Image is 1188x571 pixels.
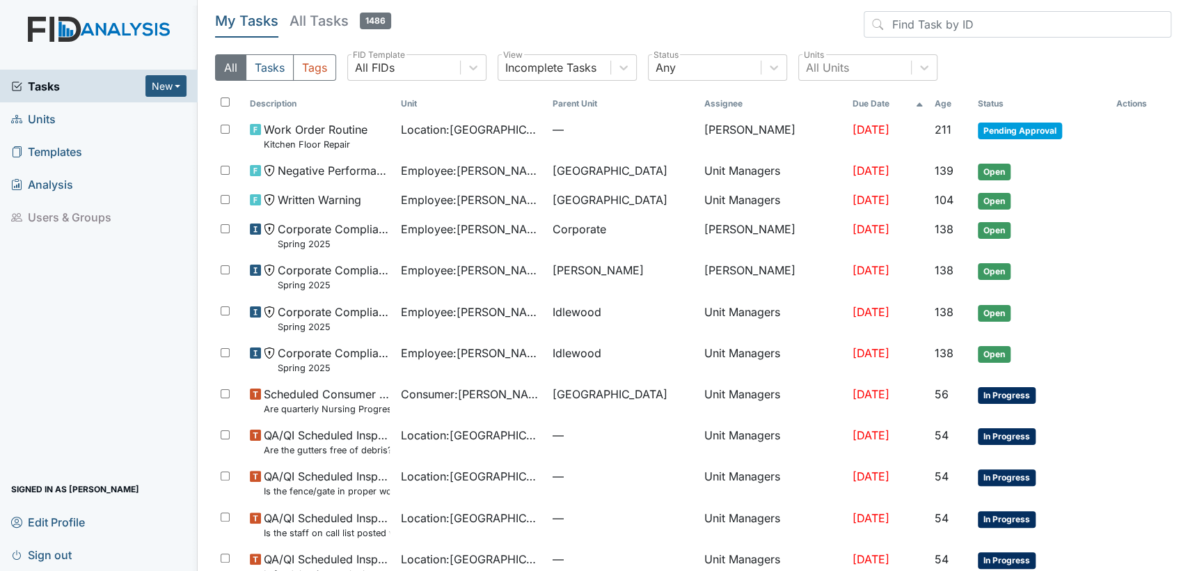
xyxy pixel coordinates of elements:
input: Toggle All Rows Selected [221,97,230,107]
span: In Progress [978,511,1036,528]
small: Is the staff on call list posted with staff telephone numbers? [264,526,390,540]
small: Spring 2025 [278,279,390,292]
td: Unit Managers [699,298,847,339]
span: [PERSON_NAME] [553,262,644,279]
small: Is the fence/gate in proper working condition? [264,485,390,498]
span: Employee : [PERSON_NAME] [401,191,541,208]
span: [GEOGRAPHIC_DATA] [553,162,667,179]
td: Unit Managers [699,339,847,380]
span: — [553,551,693,568]
span: [DATE] [853,222,889,236]
button: All [215,54,246,81]
button: New [145,75,187,97]
span: Written Warning [278,191,361,208]
span: Templates [11,141,82,162]
span: [GEOGRAPHIC_DATA] [553,386,667,402]
td: Unit Managers [699,421,847,462]
small: Spring 2025 [278,320,390,334]
span: Open [978,222,1011,239]
th: Toggle SortBy [547,92,699,116]
span: Signed in as [PERSON_NAME] [11,478,139,500]
span: Employee : [PERSON_NAME] [401,262,541,279]
span: Location : [GEOGRAPHIC_DATA] [401,121,541,138]
div: Type filter [215,54,336,81]
span: 1486 [360,13,391,29]
span: 138 [935,222,953,236]
span: [DATE] [853,164,889,178]
td: Unit Managers [699,504,847,545]
td: Unit Managers [699,380,847,421]
span: 138 [935,263,953,277]
small: Are the gutters free of debris? [264,444,390,457]
span: Corporate Compliance Spring 2025 [278,221,390,251]
span: [GEOGRAPHIC_DATA] [553,191,667,208]
small: Spring 2025 [278,361,390,375]
span: 138 [935,305,953,319]
div: All FIDs [355,59,395,76]
th: Toggle SortBy [972,92,1111,116]
span: Work Order Routine Kitchen Floor Repair [264,121,367,151]
span: Location : [GEOGRAPHIC_DATA] [401,510,541,526]
span: 104 [935,193,953,207]
td: [PERSON_NAME] [699,256,847,297]
div: Any [656,59,676,76]
input: Find Task by ID [864,11,1171,38]
span: 56 [935,387,949,401]
span: 138 [935,346,953,360]
span: Location : [GEOGRAPHIC_DATA] [401,427,541,444]
span: Corporate Compliance Spring 2025 [278,262,390,292]
th: Toggle SortBy [847,92,929,116]
td: [PERSON_NAME] [699,215,847,256]
span: Idlewood [553,345,601,361]
td: Unit Managers [699,186,847,215]
td: Unit Managers [699,462,847,503]
span: In Progress [978,469,1036,486]
span: QA/QI Scheduled Inspection Is the fence/gate in proper working condition? [264,468,390,498]
div: Incomplete Tasks [505,59,596,76]
span: — [553,510,693,526]
small: Spring 2025 [278,237,390,251]
span: QA/QI Scheduled Inspection Are the gutters free of debris? [264,427,390,457]
span: Sign out [11,544,72,565]
span: [DATE] [853,193,889,207]
span: Scheduled Consumer Chart Review Are quarterly Nursing Progress Notes/Visual Assessments completed... [264,386,390,416]
span: Negative Performance Review [278,162,390,179]
span: In Progress [978,552,1036,569]
span: [DATE] [853,469,889,483]
span: 54 [935,552,949,566]
h5: All Tasks [290,11,391,31]
span: Corporate [553,221,606,237]
th: Toggle SortBy [244,92,396,116]
span: [DATE] [853,428,889,442]
th: Toggle SortBy [929,92,972,116]
span: In Progress [978,428,1036,445]
span: 139 [935,164,953,178]
span: [DATE] [853,263,889,277]
span: Employee : [PERSON_NAME] [401,345,541,361]
span: QA/QI Scheduled Inspection Is the staff on call list posted with staff telephone numbers? [264,510,390,540]
span: Tasks [11,78,145,95]
span: 54 [935,469,949,483]
span: Open [978,346,1011,363]
span: Idlewood [553,304,601,320]
span: Open [978,164,1011,180]
span: 54 [935,511,949,525]
span: Open [978,263,1011,280]
span: Consumer : [PERSON_NAME] [401,386,541,402]
span: [DATE] [853,511,889,525]
small: Kitchen Floor Repair [264,138,367,151]
span: Employee : [PERSON_NAME] [401,221,541,237]
span: [DATE] [853,552,889,566]
th: Assignee [699,92,847,116]
span: — [553,468,693,485]
span: [DATE] [853,346,889,360]
span: Corporate Compliance Spring 2025 [278,345,390,375]
span: Employee : [PERSON_NAME] [401,162,541,179]
td: [PERSON_NAME] [699,116,847,157]
span: In Progress [978,387,1036,404]
th: Actions [1111,92,1171,116]
span: Pending Approval [978,123,1062,139]
span: Corporate Compliance Spring 2025 [278,304,390,334]
th: Toggle SortBy [395,92,547,116]
span: Edit Profile [11,511,85,533]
